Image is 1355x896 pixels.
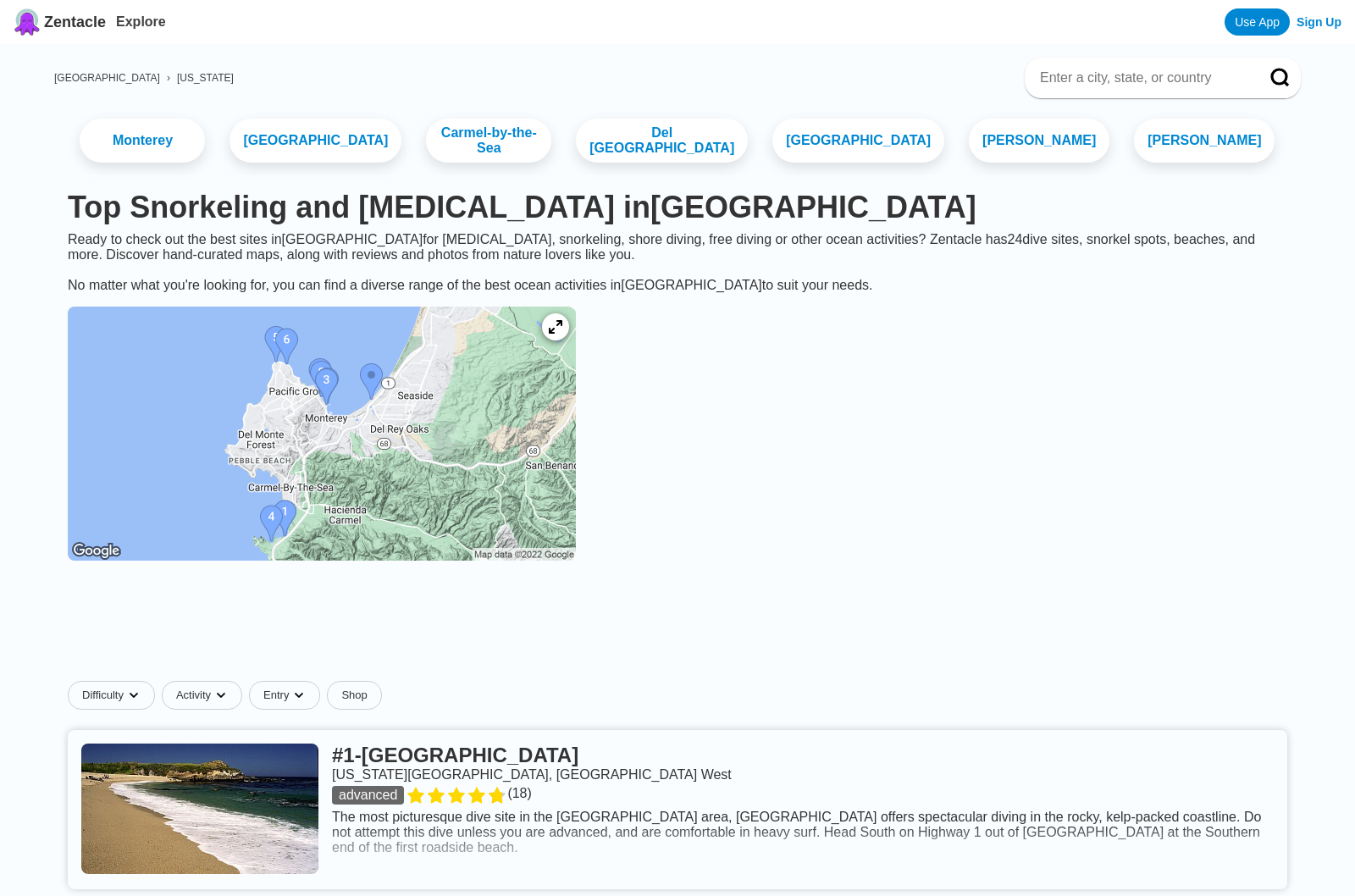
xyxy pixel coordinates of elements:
[68,681,162,710] button: Difficultydropdown caret
[1225,8,1290,36] a: Use App
[230,119,401,163] a: [GEOGRAPHIC_DATA]
[214,689,228,702] img: dropdown caret
[167,72,170,84] span: ›
[177,72,234,84] a: [US_STATE]
[249,681,327,710] button: Entrydropdown caret
[1038,69,1247,86] input: Enter a city, state, or country
[54,293,589,578] a: Monterey County dive site map
[68,190,1287,225] h1: Top Snorkeling and [MEDICAL_DATA] in [GEOGRAPHIC_DATA]
[68,307,576,561] img: Monterey County dive site map
[80,119,205,163] a: Monterey
[772,119,944,163] a: [GEOGRAPHIC_DATA]
[426,119,551,163] a: Carmel-by-the-Sea
[162,681,249,710] button: Activitydropdown caret
[127,689,141,702] img: dropdown caret
[54,232,1301,293] div: Ready to check out the best sites in [GEOGRAPHIC_DATA] for [MEDICAL_DATA], snorkeling, shore divi...
[14,8,41,36] img: Zentacle logo
[44,14,106,31] span: Zentacle
[54,72,160,84] a: [GEOGRAPHIC_DATA]
[1134,119,1275,163] a: [PERSON_NAME]
[14,8,106,36] a: Zentacle logoZentacle
[176,689,211,702] span: Activity
[969,119,1109,163] a: [PERSON_NAME]
[576,119,748,163] a: Del [GEOGRAPHIC_DATA]
[116,14,166,29] a: Explore
[1297,15,1341,29] a: Sign Up
[82,689,124,702] span: Difficulty
[263,689,289,702] span: Entry
[292,689,306,702] img: dropdown caret
[327,681,381,710] a: Shop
